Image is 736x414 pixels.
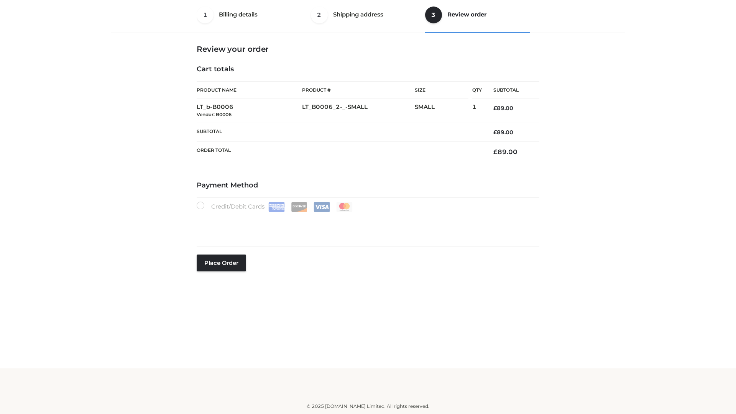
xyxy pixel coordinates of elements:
h4: Cart totals [197,65,539,74]
img: Visa [314,202,330,212]
small: Vendor: B0006 [197,112,232,117]
iframe: Secure payment input frame [195,210,538,238]
img: Mastercard [336,202,353,212]
bdi: 89.00 [493,148,517,156]
div: © 2025 [DOMAIN_NAME] Limited. All rights reserved. [114,402,622,410]
th: Product Name [197,81,302,99]
th: Size [415,82,468,99]
img: Discover [291,202,307,212]
th: Order Total [197,142,482,162]
span: £ [493,148,498,156]
th: Subtotal [197,123,482,141]
td: 1 [472,99,482,123]
label: Credit/Debit Cards [197,202,353,212]
h3: Review your order [197,44,539,54]
bdi: 89.00 [493,105,513,112]
td: LT_b-B0006 [197,99,302,123]
td: SMALL [415,99,472,123]
th: Subtotal [482,82,539,99]
td: LT_B0006_2-_-SMALL [302,99,415,123]
bdi: 89.00 [493,129,513,136]
span: £ [493,129,497,136]
th: Qty [472,81,482,99]
h4: Payment Method [197,181,539,190]
img: Amex [268,202,285,212]
button: Place order [197,255,246,271]
th: Product # [302,81,415,99]
span: £ [493,105,497,112]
